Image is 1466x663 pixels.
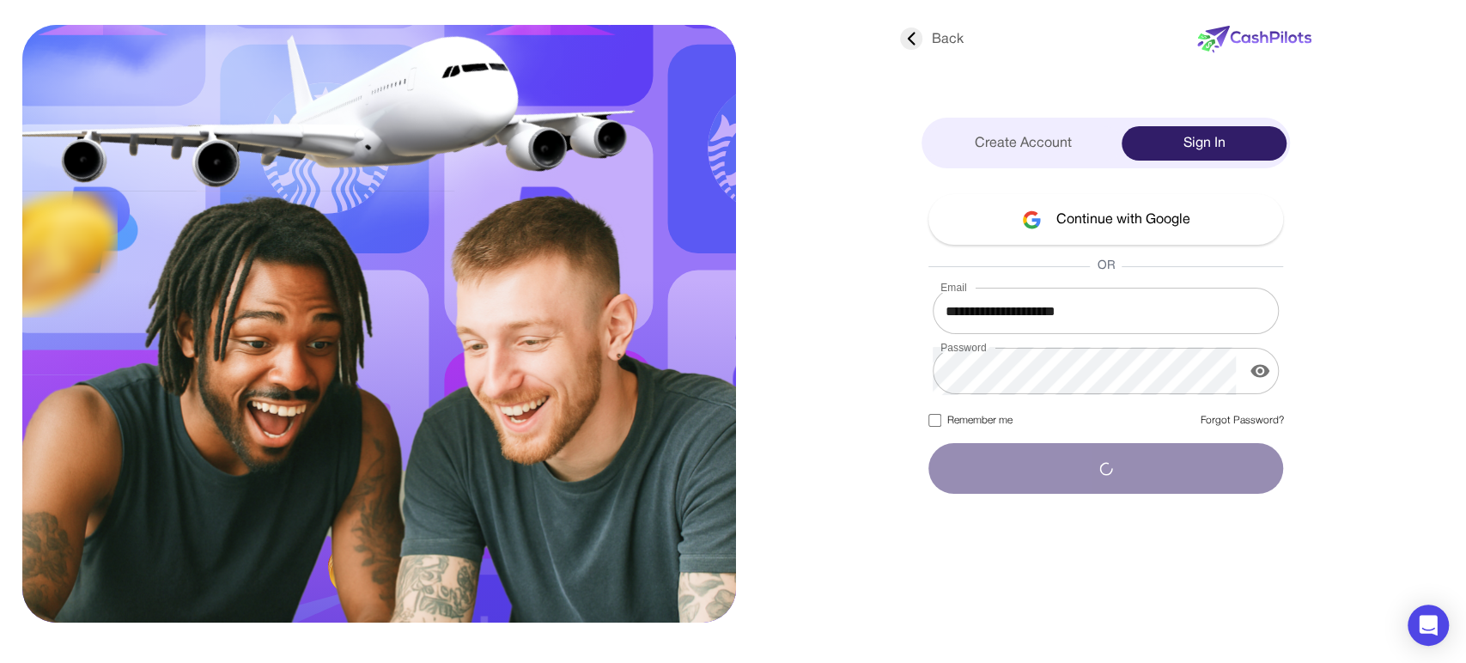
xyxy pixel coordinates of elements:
[1022,210,1042,229] img: google-logo.svg
[925,126,1122,161] div: Create Account
[940,280,967,295] label: Email
[900,29,963,50] div: Back
[1122,126,1287,161] div: Sign In
[1090,258,1122,275] span: OR
[928,194,1283,245] button: Continue with Google
[940,340,987,355] label: Password
[928,414,941,427] input: Remember me
[1243,354,1277,388] button: display the password
[928,413,1012,429] label: Remember me
[1197,26,1311,53] img: new-logo.svg
[1408,605,1449,646] div: Open Intercom Messenger
[22,25,736,623] img: sing-in.svg
[1200,413,1283,429] a: Forgot Password?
